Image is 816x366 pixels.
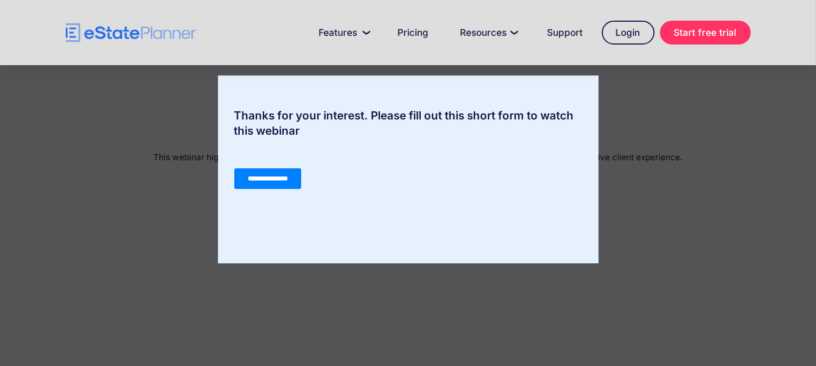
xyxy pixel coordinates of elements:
[534,22,596,43] a: Support
[385,22,442,43] a: Pricing
[447,22,529,43] a: Resources
[218,108,599,138] div: Thanks for your interest. Please fill out this short form to watch this webinar
[602,21,655,45] a: Login
[660,21,751,45] a: Start free trial
[306,22,379,43] a: Features
[66,23,196,42] a: home
[234,149,582,231] iframe: Form 0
